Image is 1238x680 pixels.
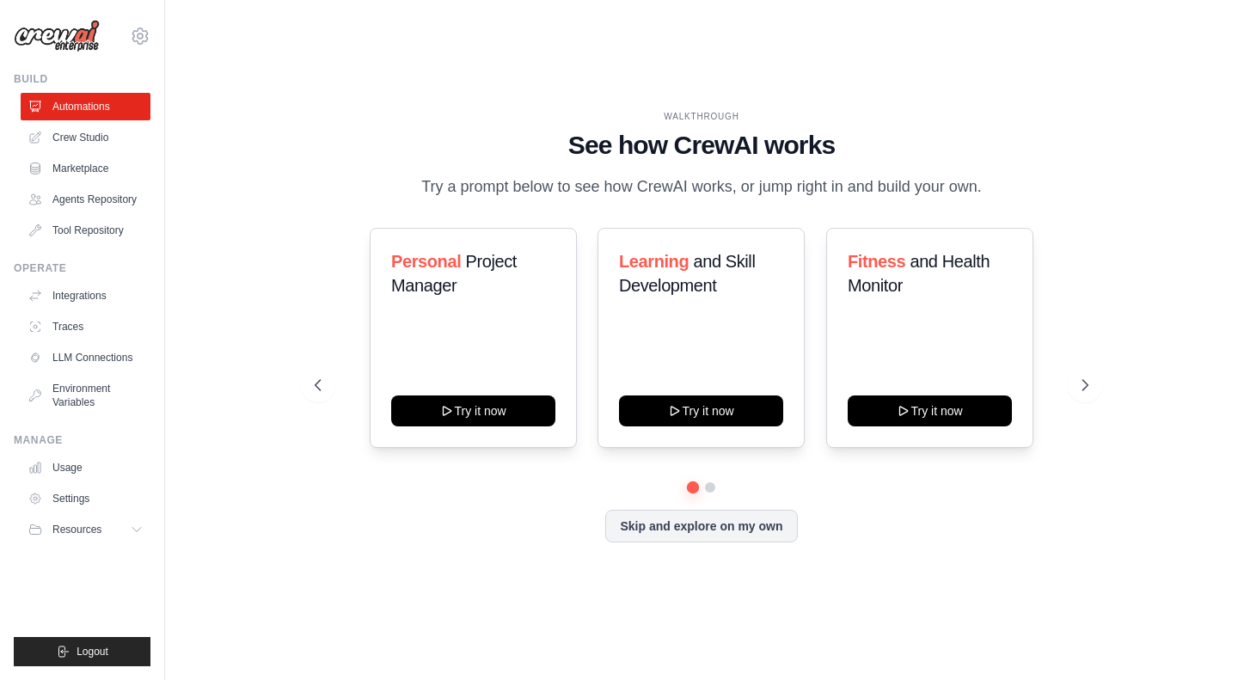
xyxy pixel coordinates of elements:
[14,20,100,52] img: Logo
[413,175,990,199] p: Try a prompt below to see how CrewAI works, or jump right in and build your own.
[21,375,150,416] a: Environment Variables
[21,344,150,371] a: LLM Connections
[21,485,150,512] a: Settings
[21,217,150,244] a: Tool Repository
[77,645,108,659] span: Logout
[21,186,150,213] a: Agents Repository
[619,395,783,426] button: Try it now
[315,130,1088,161] h1: See how CrewAI works
[605,510,797,542] button: Skip and explore on my own
[21,124,150,151] a: Crew Studio
[21,516,150,543] button: Resources
[21,282,150,309] a: Integrations
[848,252,905,271] span: Fitness
[21,454,150,481] a: Usage
[14,637,150,666] button: Logout
[21,93,150,120] a: Automations
[14,72,150,86] div: Build
[848,395,1012,426] button: Try it now
[848,252,990,295] span: and Health Monitor
[21,313,150,340] a: Traces
[391,395,555,426] button: Try it now
[619,252,755,295] span: and Skill Development
[52,523,101,536] span: Resources
[391,252,461,271] span: Personal
[21,155,150,182] a: Marketplace
[619,252,689,271] span: Learning
[14,433,150,447] div: Manage
[14,261,150,275] div: Operate
[391,252,517,295] span: Project Manager
[315,110,1088,123] div: WALKTHROUGH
